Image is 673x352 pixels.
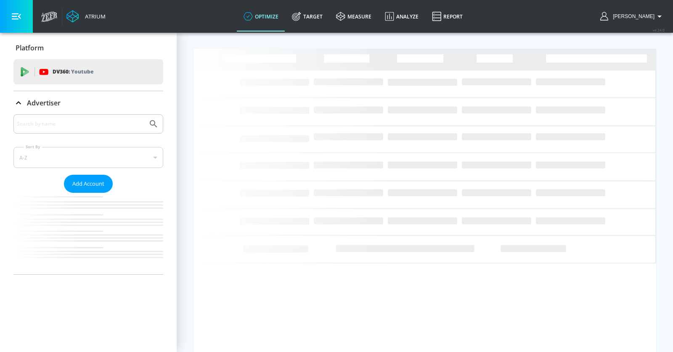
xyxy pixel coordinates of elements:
label: Sort By [24,144,42,150]
span: Add Account [72,179,104,189]
div: A-Z [13,147,163,168]
span: login as: casey.cohen@zefr.com [609,13,654,19]
button: [PERSON_NAME] [600,11,665,21]
div: Advertiser [13,91,163,115]
div: Platform [13,36,163,60]
a: Atrium [66,10,106,23]
a: optimize [237,1,285,32]
div: DV360: Youtube [13,59,163,84]
input: Search by name [17,118,144,129]
div: Atrium [82,13,106,20]
div: Advertiser [13,114,163,274]
p: Advertiser [27,98,61,108]
a: Analyze [378,1,425,32]
p: DV360: [53,67,93,76]
p: Youtube [71,67,93,76]
a: measure [329,1,378,32]
nav: list of Advertiser [13,193,163,274]
button: Add Account [64,175,113,193]
span: v 4.24.0 [653,28,665,32]
a: Target [285,1,329,32]
p: Platform [16,43,44,53]
a: Report [425,1,469,32]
